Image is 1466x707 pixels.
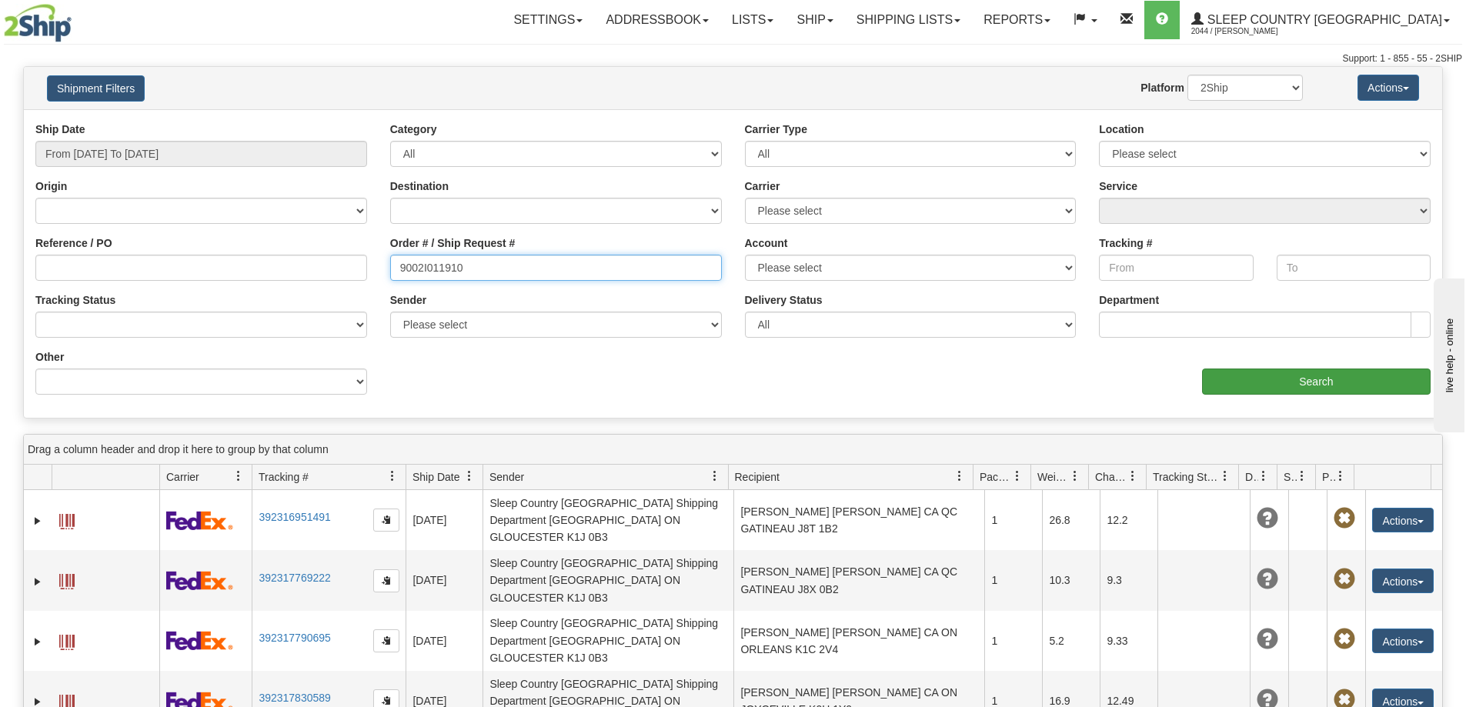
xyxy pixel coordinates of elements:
td: [PERSON_NAME] [PERSON_NAME] CA QC GATINEAU J8X 0B2 [733,550,984,610]
button: Actions [1357,75,1419,101]
span: Packages [980,469,1012,485]
a: Tracking # filter column settings [379,463,406,489]
iframe: chat widget [1431,275,1464,432]
div: live help - online [12,13,142,25]
img: logo2044.jpg [4,4,72,42]
label: Origin [35,178,67,194]
input: Search [1202,369,1431,395]
a: Expand [30,513,45,529]
span: Delivery Status [1245,469,1258,485]
a: Tracking Status filter column settings [1212,463,1238,489]
a: 392317769222 [259,572,330,584]
td: [DATE] [406,490,483,550]
a: Pickup Status filter column settings [1327,463,1354,489]
label: Sender [390,292,426,308]
a: Label [59,628,75,652]
span: Pickup Not Assigned [1334,569,1355,590]
button: Actions [1372,569,1434,593]
label: Service [1099,178,1137,194]
span: Tracking # [259,469,309,485]
div: grid grouping header [24,435,1442,465]
a: Ship [785,1,844,39]
span: Unknown [1257,629,1278,650]
label: Tracking Status [35,292,115,308]
td: Sleep Country [GEOGRAPHIC_DATA] Shipping Department [GEOGRAPHIC_DATA] ON GLOUCESTER K1J 0B3 [483,490,733,550]
a: 392317830589 [259,692,330,704]
label: Order # / Ship Request # [390,235,516,251]
a: Shipment Issues filter column settings [1289,463,1315,489]
span: Ship Date [412,469,459,485]
td: [DATE] [406,550,483,610]
a: Reports [972,1,1062,39]
td: Sleep Country [GEOGRAPHIC_DATA] Shipping Department [GEOGRAPHIC_DATA] ON GLOUCESTER K1J 0B3 [483,611,733,671]
td: 1 [984,490,1042,550]
span: Unknown [1257,508,1278,529]
label: Delivery Status [745,292,823,308]
label: Destination [390,178,449,194]
td: [PERSON_NAME] [PERSON_NAME] CA ON ORLEANS K1C 2V4 [733,611,984,671]
td: Sleep Country [GEOGRAPHIC_DATA] Shipping Department [GEOGRAPHIC_DATA] ON GLOUCESTER K1J 0B3 [483,550,733,610]
label: Platform [1140,80,1184,95]
a: Addressbook [594,1,720,39]
a: Shipping lists [845,1,972,39]
td: 5.2 [1042,611,1100,671]
img: 2 - FedEx Express® [166,571,233,590]
td: 9.33 [1100,611,1157,671]
label: Carrier Type [745,122,807,137]
button: Shipment Filters [47,75,145,102]
span: Pickup Not Assigned [1334,629,1355,650]
span: Sender [489,469,524,485]
button: Copy to clipboard [373,569,399,592]
span: 2044 / [PERSON_NAME] [1191,24,1307,39]
a: 392316951491 [259,511,330,523]
td: 1 [984,550,1042,610]
a: Weight filter column settings [1062,463,1088,489]
div: Support: 1 - 855 - 55 - 2SHIP [4,52,1462,65]
a: Label [59,567,75,592]
button: Actions [1372,508,1434,532]
td: 9.3 [1100,550,1157,610]
span: Recipient [735,469,780,485]
label: Category [390,122,437,137]
span: Charge [1095,469,1127,485]
a: Charge filter column settings [1120,463,1146,489]
img: 2 - FedEx Express® [166,511,233,530]
img: 2 - FedEx Express® [166,631,233,650]
label: Tracking # [1099,235,1152,251]
span: Weight [1037,469,1070,485]
span: Unknown [1257,569,1278,590]
a: Sleep Country [GEOGRAPHIC_DATA] 2044 / [PERSON_NAME] [1180,1,1461,39]
td: [DATE] [406,611,483,671]
label: Reference / PO [35,235,112,251]
td: 12.2 [1100,490,1157,550]
span: Pickup Status [1322,469,1335,485]
a: Delivery Status filter column settings [1251,463,1277,489]
label: Carrier [745,178,780,194]
span: Carrier [166,469,199,485]
button: Actions [1372,629,1434,653]
label: Other [35,349,64,365]
a: Lists [720,1,785,39]
input: From [1099,255,1253,281]
button: Copy to clipboard [373,509,399,532]
a: Expand [30,574,45,589]
label: Account [745,235,788,251]
input: To [1277,255,1431,281]
span: Tracking Status [1153,469,1220,485]
span: Sleep Country [GEOGRAPHIC_DATA] [1204,13,1442,26]
a: Settings [502,1,594,39]
a: Carrier filter column settings [225,463,252,489]
a: 392317790695 [259,632,330,644]
a: Sender filter column settings [702,463,728,489]
td: [PERSON_NAME] [PERSON_NAME] CA QC GATINEAU J8T 1B2 [733,490,984,550]
button: Copy to clipboard [373,629,399,652]
span: Pickup Not Assigned [1334,508,1355,529]
a: Label [59,507,75,532]
a: Recipient filter column settings [947,463,973,489]
span: Shipment Issues [1284,469,1297,485]
label: Ship Date [35,122,85,137]
td: 26.8 [1042,490,1100,550]
td: 1 [984,611,1042,671]
label: Location [1099,122,1144,137]
a: Packages filter column settings [1004,463,1030,489]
